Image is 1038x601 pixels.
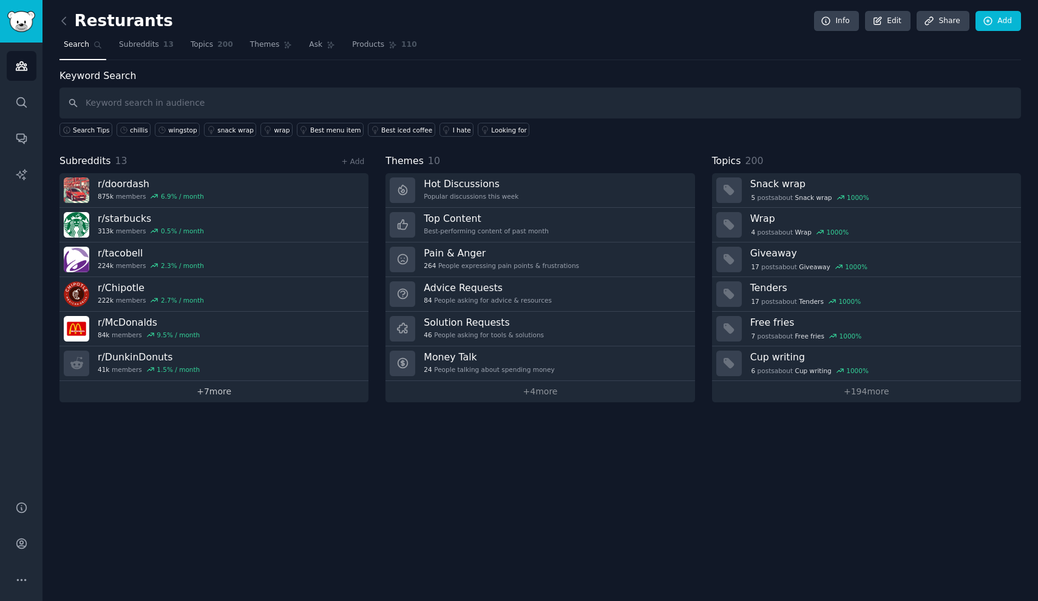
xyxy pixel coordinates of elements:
div: post s about [750,331,863,342]
div: 2.3 % / month [161,261,204,270]
a: Top ContentBest-performing content of past month [385,208,694,242]
a: Advice Requests84People asking for advice & resources [385,277,694,312]
a: Free fries7postsaboutFree fries1000% [712,312,1021,346]
div: post s about [750,365,870,376]
div: Popular discussions this week [424,192,518,201]
span: 200 [745,155,763,167]
div: 1000 % [845,263,867,271]
div: 1000 % [847,193,869,202]
a: Add [975,11,1021,32]
a: r/Chipotle222kmembers2.7% / month [59,277,368,312]
span: Subreddits [59,154,111,169]
a: Looking for [478,123,529,137]
a: r/starbucks313kmembers0.5% / month [59,208,368,242]
a: Best menu item [297,123,364,137]
div: 1000 % [826,228,849,236]
span: 222k [98,296,114,304]
a: r/tacobell224kmembers2.3% / month [59,242,368,277]
div: 1000 % [838,297,861,306]
span: Free fries [795,332,824,340]
span: 4 [751,228,755,236]
a: Topics200 [186,35,237,60]
span: 200 [217,39,233,50]
span: Ask [309,39,322,50]
h3: Snack wrap [750,177,1013,190]
span: 84 [424,296,432,304]
h3: r/ McDonalds [98,316,200,329]
span: Wrap [795,228,812,236]
div: Best-performing content of past month [424,227,549,235]
img: GummySearch logo [7,11,35,32]
h3: Advice Requests [424,281,552,294]
div: post s about [750,296,862,307]
span: 7 [751,332,755,340]
img: Chipotle [64,281,89,307]
img: doordash [64,177,89,203]
span: 13 [115,155,127,167]
a: snack wrap [204,123,256,137]
div: members [98,331,200,339]
h3: Free fries [750,316,1013,329]
h3: Pain & Anger [424,247,579,259]
div: chillis [130,126,148,134]
div: wrap [274,126,290,134]
div: Best menu item [310,126,361,134]
a: Themes [246,35,297,60]
a: Money Talk24People talking about spending money [385,346,694,381]
a: Search [59,35,106,60]
span: Search Tips [73,126,110,134]
span: Topics [191,39,213,50]
a: +194more [712,381,1021,402]
img: starbucks [64,212,89,238]
div: I hate [453,126,471,134]
a: Giveaway17postsaboutGiveaway1000% [712,242,1021,277]
a: Edit [865,11,911,32]
h3: r/ Chipotle [98,281,204,294]
div: 0.5 % / month [161,227,204,235]
a: r/doordash875kmembers6.9% / month [59,173,368,208]
span: 6 [751,366,755,375]
span: 41k [98,365,109,374]
div: snack wrap [217,126,254,134]
a: +7more [59,381,368,402]
div: post s about [750,192,870,203]
button: Search Tips [59,123,112,137]
h3: Hot Discussions [424,177,518,190]
span: 110 [401,39,417,50]
h3: Wrap [750,212,1013,225]
div: members [98,192,204,201]
span: Themes [250,39,280,50]
div: Best iced coffee [381,126,432,134]
h3: r/ starbucks [98,212,204,225]
h3: Cup writing [750,351,1013,363]
img: tacobell [64,247,89,272]
label: Keyword Search [59,70,136,81]
img: McDonalds [64,316,89,342]
span: 264 [424,261,436,270]
span: Subreddits [119,39,159,50]
a: Solution Requests46People asking for tools & solutions [385,312,694,346]
div: 6.9 % / month [161,192,204,201]
a: Wrap4postsaboutWrap1000% [712,208,1021,242]
div: People talking about spending money [424,365,554,374]
a: chillis [117,123,151,137]
input: Keyword search in audience [59,88,1021,118]
a: Hot DiscussionsPopular discussions this week [385,173,694,208]
span: Products [352,39,384,50]
a: wrap [260,123,293,137]
a: r/McDonalds84kmembers9.5% / month [59,312,368,346]
span: 24 [424,365,432,374]
div: members [98,296,204,304]
div: post s about [750,227,850,238]
span: Tenders [799,297,824,306]
h3: r/ tacobell [98,247,204,259]
a: Subreddits13 [115,35,178,60]
a: r/DunkinDonuts41kmembers1.5% / month [59,346,368,381]
h3: Money Talk [424,351,554,363]
span: 46 [424,331,432,339]
div: People asking for tools & solutions [424,331,544,339]
h3: Giveaway [750,247,1013,259]
span: Snack wrap [795,193,832,202]
span: 17 [751,297,759,306]
a: Pain & Anger264People expressing pain points & frustrations [385,242,694,277]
